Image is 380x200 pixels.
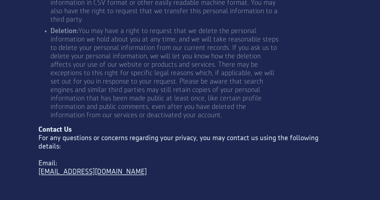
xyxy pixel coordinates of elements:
li: You may have a right to request that we delete the personal information we hold about you at any ... [50,27,281,119]
a: [EMAIL_ADDRESS][DOMAIN_NAME] [38,168,342,176]
span: Deletion: [50,27,78,35]
div: For any questions or concerns regarding your privacy, you may contact us using the following deta... [38,125,342,184]
strong: Contact Us [38,126,72,133]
